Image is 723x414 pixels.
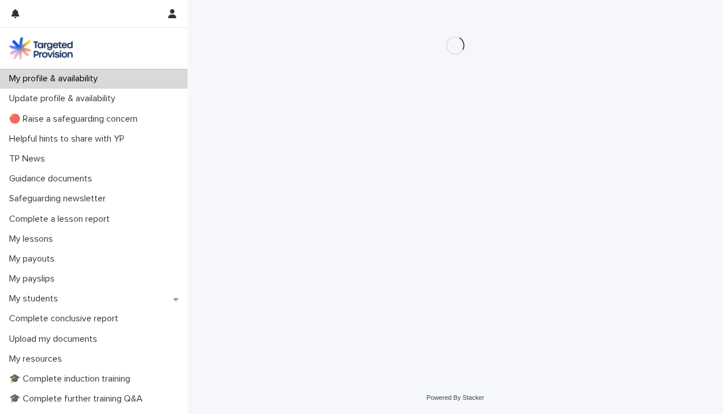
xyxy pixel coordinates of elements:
[5,93,124,104] p: Update profile & availability
[5,73,107,84] p: My profile & availability
[5,374,139,384] p: 🎓 Complete induction training
[9,37,73,60] img: M5nRWzHhSzIhMunXDL62
[5,173,101,184] p: Guidance documents
[5,254,64,264] p: My payouts
[5,334,106,345] p: Upload my documents
[5,234,62,245] p: My lessons
[5,214,119,225] p: Complete a lesson report
[5,274,64,284] p: My payslips
[5,193,115,204] p: Safeguarding newsletter
[5,154,54,164] p: TP News
[5,134,134,144] p: Helpful hints to share with YP
[5,313,127,324] p: Complete conclusive report
[5,114,147,125] p: 🔴 Raise a safeguarding concern
[5,354,71,365] p: My resources
[5,394,152,404] p: 🎓 Complete further training Q&A
[426,394,484,401] a: Powered By Stacker
[5,293,67,304] p: My students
